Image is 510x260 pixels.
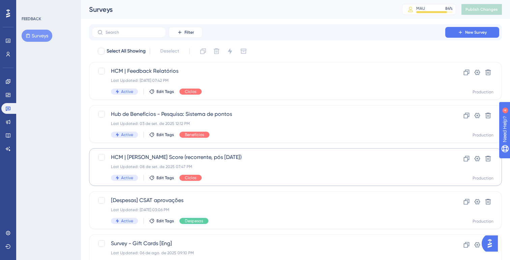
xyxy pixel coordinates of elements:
span: Publish Changes [465,7,498,12]
span: Edit Tags [157,132,174,137]
button: Edit Tags [149,175,174,181]
div: FEEDBACK [22,16,41,22]
input: Search [106,30,160,35]
div: Last Updated: [DATE] 07:42 PM [111,78,426,83]
span: Active [121,175,133,181]
span: Active [121,218,133,224]
span: Need Help? [16,2,42,10]
span: Hub de Benefícios - Pesquisa: Sistema de pontos [111,110,426,118]
div: Last Updated: 06 de ago. de 2025 09:10 PM [111,250,426,256]
div: Last Updated: [DATE] 03:06 PM [111,207,426,213]
div: Surveys [89,5,385,14]
div: 84 % [445,6,453,11]
button: Deselect [154,45,185,57]
span: HCM | Feedback Relatórios [111,67,426,75]
button: Edit Tags [149,89,174,94]
iframe: UserGuiding AI Assistant Launcher [482,233,502,254]
span: Active [121,132,133,137]
span: Select All Showing [107,47,146,55]
div: Last Updated: 03 de set. de 2025 12:12 PM [111,121,426,126]
span: Despesas [185,218,203,224]
button: Edit Tags [149,132,174,137]
span: [Despesas] CSAT aprovações [111,196,426,204]
div: Production [473,132,493,138]
div: Production [473,219,493,224]
div: MAU [416,6,425,11]
span: Edit Tags [157,89,174,94]
button: Filter [169,27,202,38]
span: Benefícios [185,132,204,137]
button: New Survey [445,27,499,38]
button: Surveys [22,30,52,42]
button: Edit Tags [149,218,174,224]
button: Publish Changes [461,4,502,15]
div: Production [473,89,493,95]
span: Survey - Gift Cards [Eng] [111,239,426,248]
div: Last Updated: 08 de set. de 2025 07:47 PM [111,164,426,169]
span: Edit Tags [157,218,174,224]
div: 4 [47,3,49,9]
span: Filter [185,30,194,35]
span: Deselect [160,47,179,55]
span: Edit Tags [157,175,174,181]
div: Production [473,175,493,181]
span: HCM | [PERSON_NAME] Score (recorrente, pós [DATE]) [111,153,426,161]
span: Ciclos [185,89,196,94]
span: Ciclos [185,175,196,181]
span: Active [121,89,133,94]
span: New Survey [465,30,487,35]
